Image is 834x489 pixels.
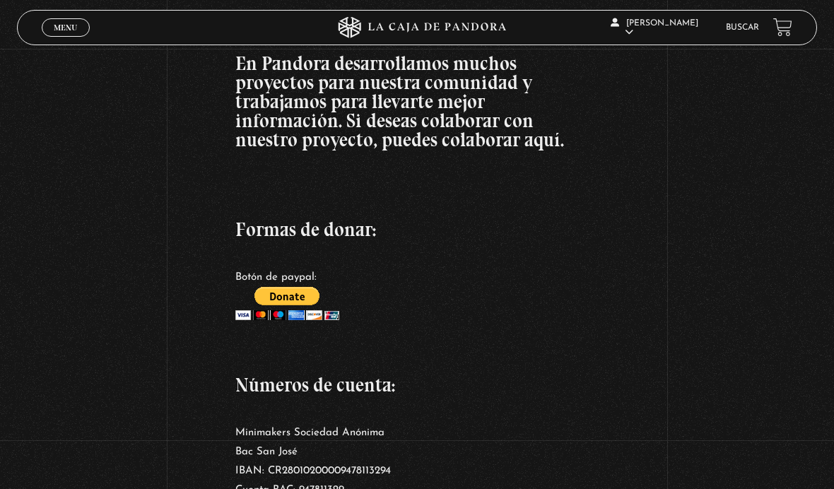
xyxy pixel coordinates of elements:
h3: Formas de donar: [235,220,584,240]
a: View your shopping cart [773,18,792,37]
h3: En Pandora desarrollamos muchos proyectos para nuestra comunidad y trabajamos para llevarte mejor... [235,54,584,150]
span: Menu [54,23,77,32]
span: Cerrar [49,35,83,45]
span: [PERSON_NAME] [611,19,698,37]
a: Buscar [726,23,759,32]
strong: Botón de paypal: [235,272,317,283]
input: PayPal - The safer, easier way to pay online! [235,287,339,320]
strong: Números de cuenta: [235,374,395,396]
